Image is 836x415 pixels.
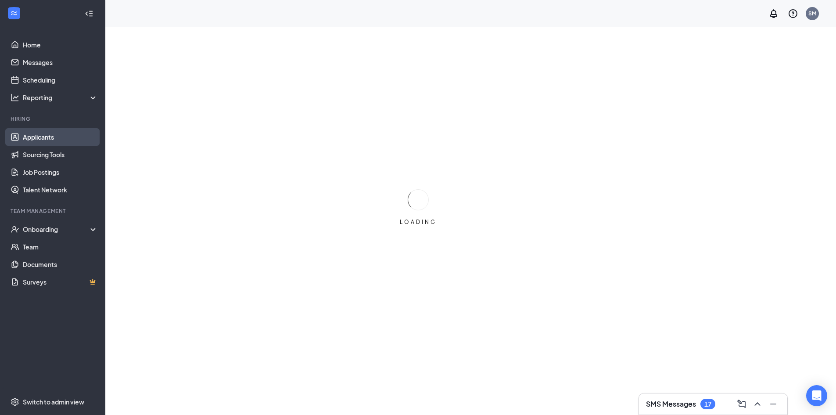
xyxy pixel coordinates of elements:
svg: Collapse [85,9,93,18]
div: Open Intercom Messenger [806,385,827,406]
svg: Minimize [768,399,779,409]
svg: QuestionInfo [788,8,798,19]
button: Minimize [766,397,780,411]
svg: ChevronUp [752,399,763,409]
div: Switch to admin view [23,397,84,406]
div: SM [808,10,816,17]
div: Hiring [11,115,96,123]
div: Reporting [23,93,98,102]
a: Home [23,36,98,54]
h3: SMS Messages [646,399,696,409]
div: LOADING [396,218,440,226]
a: Applicants [23,128,98,146]
button: ComposeMessage [735,397,749,411]
a: Team [23,238,98,256]
a: Sourcing Tools [23,146,98,163]
div: Onboarding [23,225,90,234]
svg: WorkstreamLogo [10,9,18,18]
a: Scheduling [23,71,98,89]
button: ChevronUp [750,397,764,411]
svg: Notifications [768,8,779,19]
a: Talent Network [23,181,98,198]
a: Messages [23,54,98,71]
a: Job Postings [23,163,98,181]
a: Documents [23,256,98,273]
div: Team Management [11,207,96,215]
svg: Settings [11,397,19,406]
div: 17 [704,401,711,408]
svg: ComposeMessage [736,399,747,409]
svg: Analysis [11,93,19,102]
svg: UserCheck [11,225,19,234]
a: SurveysCrown [23,273,98,291]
